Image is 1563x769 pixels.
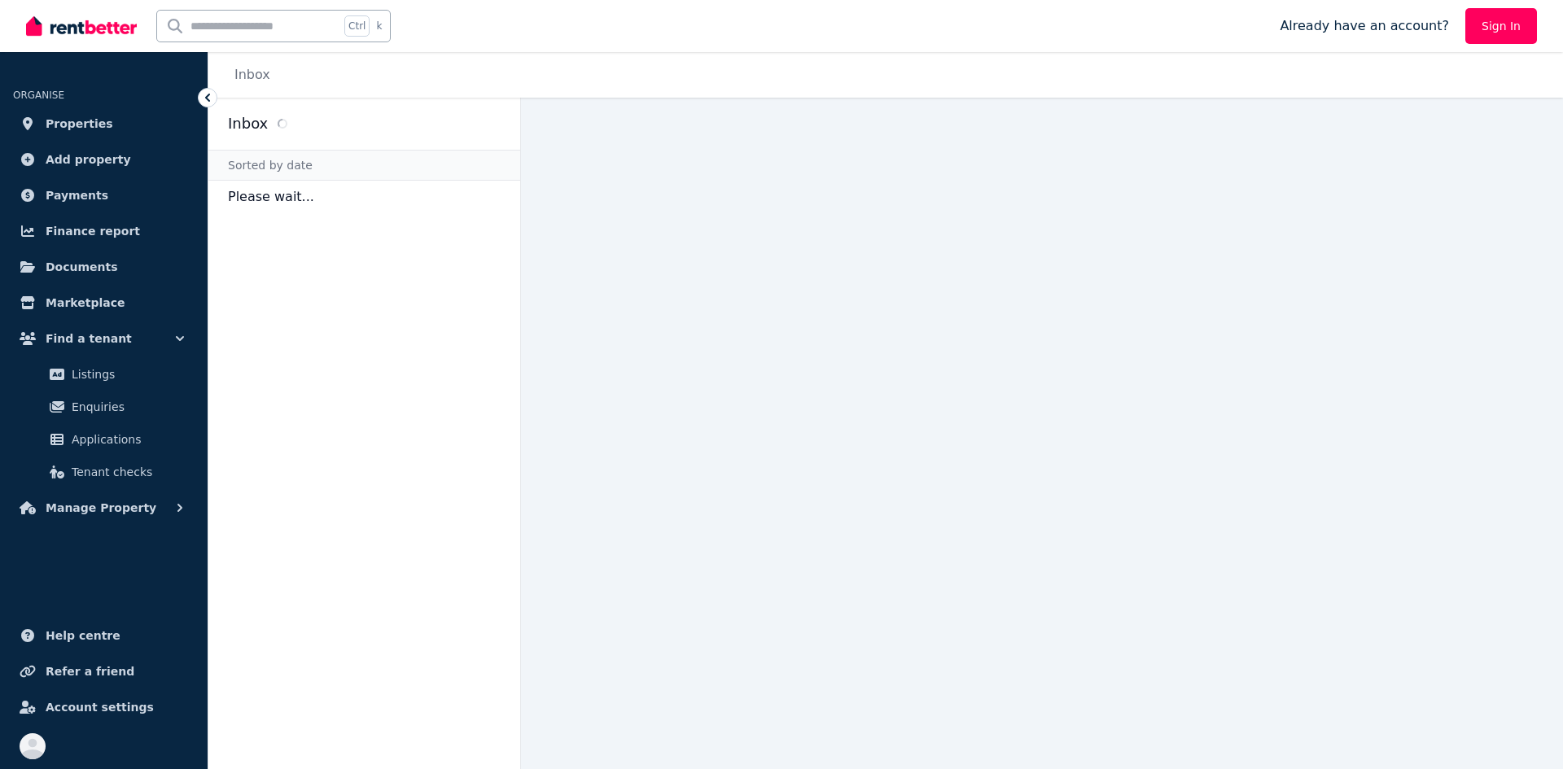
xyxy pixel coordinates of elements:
[46,114,113,133] span: Properties
[1465,8,1537,44] a: Sign In
[234,67,270,82] a: Inbox
[20,391,188,423] a: Enquiries
[72,397,182,417] span: Enquiries
[46,221,140,241] span: Finance report
[13,655,195,688] a: Refer a friend
[1280,16,1449,36] span: Already have an account?
[208,181,520,213] p: Please wait...
[228,112,268,135] h2: Inbox
[46,293,125,312] span: Marketplace
[46,329,132,348] span: Find a tenant
[72,430,182,449] span: Applications
[13,179,195,212] a: Payments
[46,186,108,205] span: Payments
[46,257,118,277] span: Documents
[208,150,520,181] div: Sorted by date
[13,322,195,355] button: Find a tenant
[13,619,195,652] a: Help centre
[46,697,154,717] span: Account settings
[13,691,195,723] a: Account settings
[46,150,131,169] span: Add property
[72,462,182,482] span: Tenant checks
[46,498,156,518] span: Manage Property
[46,662,134,681] span: Refer a friend
[72,365,182,384] span: Listings
[13,492,195,524] button: Manage Property
[13,143,195,176] a: Add property
[344,15,370,37] span: Ctrl
[13,251,195,283] a: Documents
[13,90,64,101] span: ORGANISE
[13,215,195,247] a: Finance report
[20,358,188,391] a: Listings
[13,107,195,140] a: Properties
[20,423,188,456] a: Applications
[46,626,120,645] span: Help centre
[208,52,290,98] nav: Breadcrumb
[20,456,188,488] a: Tenant checks
[376,20,382,33] span: k
[13,286,195,319] a: Marketplace
[26,14,137,38] img: RentBetter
